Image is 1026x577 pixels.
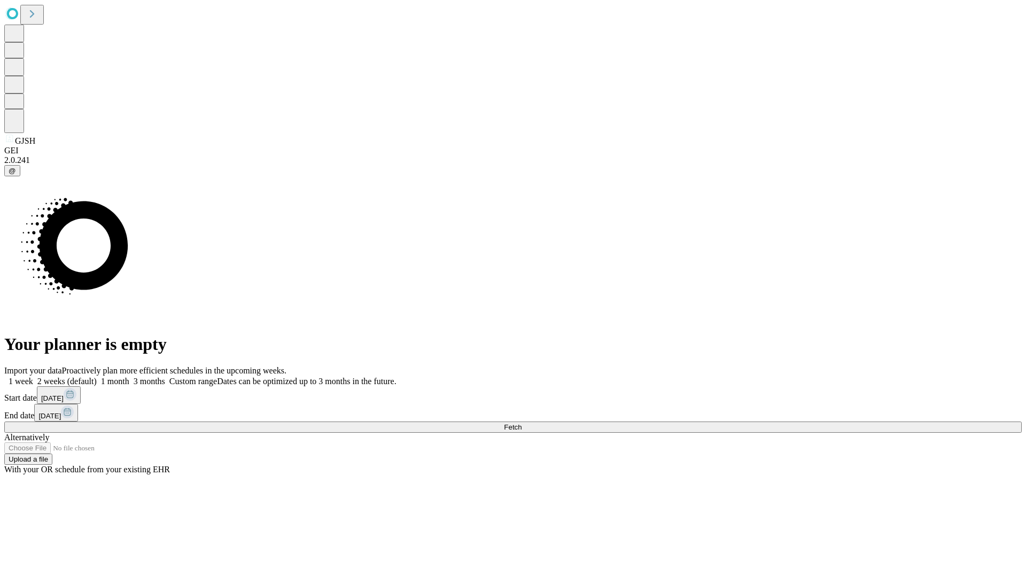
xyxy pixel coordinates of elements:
span: [DATE] [41,394,64,402]
span: Fetch [504,423,522,431]
span: Alternatively [4,433,49,442]
span: @ [9,167,16,175]
div: Start date [4,386,1022,404]
span: [DATE] [38,412,61,420]
button: Fetch [4,422,1022,433]
h1: Your planner is empty [4,334,1022,354]
span: 1 week [9,377,33,386]
span: GJSH [15,136,35,145]
div: GEI [4,146,1022,155]
div: 2.0.241 [4,155,1022,165]
button: @ [4,165,20,176]
span: Custom range [169,377,217,386]
button: [DATE] [37,386,81,404]
span: 2 weeks (default) [37,377,97,386]
button: [DATE] [34,404,78,422]
span: With your OR schedule from your existing EHR [4,465,170,474]
span: Dates can be optimized up to 3 months in the future. [217,377,396,386]
span: 1 month [101,377,129,386]
span: Proactively plan more efficient schedules in the upcoming weeks. [62,366,286,375]
span: 3 months [134,377,165,386]
span: Import your data [4,366,62,375]
div: End date [4,404,1022,422]
button: Upload a file [4,454,52,465]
